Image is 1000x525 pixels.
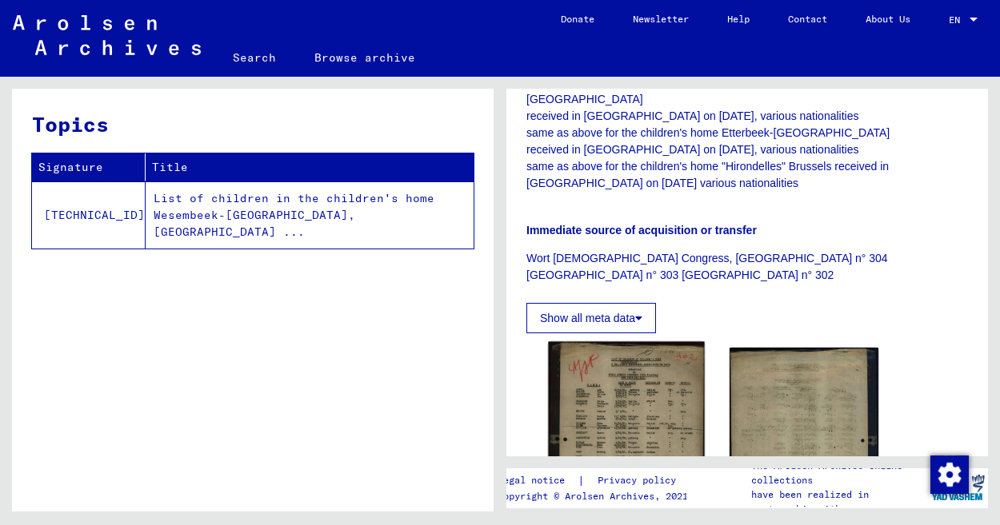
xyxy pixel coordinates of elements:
[32,153,146,181] th: Signature
[13,15,201,55] img: Arolsen_neg.svg
[526,250,968,284] p: Wort [DEMOGRAPHIC_DATA] Congress, [GEOGRAPHIC_DATA] n° 304 [GEOGRAPHIC_DATA] n° 303 [GEOGRAPHIC_D...
[928,467,988,507] img: yv_logo.png
[214,38,295,77] a: Search
[526,303,656,333] button: Show all meta data
[498,489,695,503] p: Copyright © Arolsen Archives, 2021
[146,181,474,249] td: List of children in the children's home Wesembeek-[GEOGRAPHIC_DATA], [GEOGRAPHIC_DATA] ...
[930,455,969,494] img: Change consent
[498,472,578,489] a: Legal notice
[585,472,695,489] a: Privacy policy
[526,224,757,237] b: Immediate source of acquisition or transfer
[498,472,695,489] div: |
[526,74,968,192] p: List of children in the children's home Wesembeek-[GEOGRAPHIC_DATA], [GEOGRAPHIC_DATA] received i...
[751,459,928,487] p: The Arolsen Archives online collections
[32,109,473,140] h3: Topics
[146,153,474,181] th: Title
[949,14,966,26] span: EN
[751,487,928,516] p: have been realized in partnership with
[295,38,434,77] a: Browse archive
[32,181,146,249] td: [TECHNICAL_ID]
